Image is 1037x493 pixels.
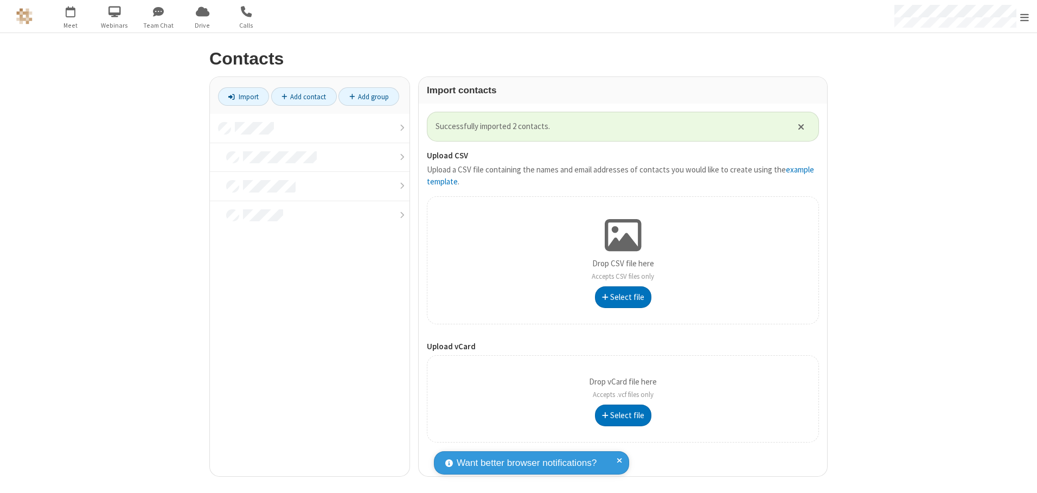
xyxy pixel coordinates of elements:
[271,87,337,106] a: Add contact
[427,85,819,95] h3: Import contacts
[226,21,267,30] span: Calls
[218,87,269,106] a: Import
[592,258,654,282] p: Drop CSV file here
[589,376,657,400] p: Drop vCard file here
[338,87,399,106] a: Add group
[427,150,819,162] label: Upload CSV
[427,341,819,353] label: Upload vCard
[457,456,597,470] span: Want better browser notifications?
[595,286,651,308] button: Select file
[138,21,179,30] span: Team Chat
[50,21,91,30] span: Meet
[16,8,33,24] img: QA Selenium DO NOT DELETE OR CHANGE
[94,21,135,30] span: Webinars
[209,49,828,68] h2: Contacts
[592,272,654,281] span: Accepts CSV files only
[593,390,654,399] span: Accepts .vcf files only
[595,405,651,426] button: Select file
[427,164,819,188] p: Upload a CSV file containing the names and email addresses of contacts you would like to create u...
[792,118,810,135] button: Close alert
[436,120,784,133] span: Successfully imported 2 contacts.
[182,21,223,30] span: Drive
